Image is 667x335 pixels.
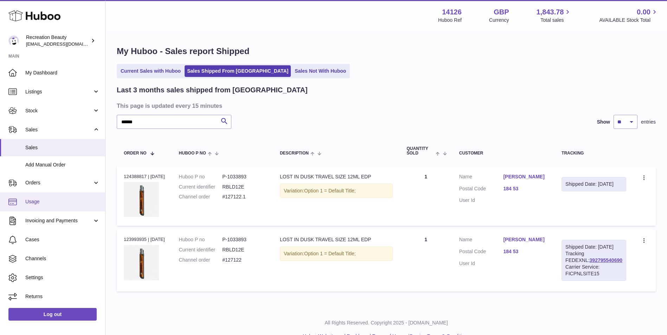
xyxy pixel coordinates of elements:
a: 1,843.78 Total sales [537,7,572,24]
span: entries [641,119,656,125]
a: 184 53 [503,248,547,255]
span: Usage [25,198,100,205]
img: customercare@recreationbeauty.com [8,35,19,46]
a: Log out [8,308,97,321]
strong: GBP [494,7,509,17]
div: Shipped Date: [DATE] [565,181,622,188]
span: Add Manual Order [25,162,100,168]
span: Channels [25,255,100,262]
dt: User Id [459,197,504,204]
dd: RBLD12E [222,247,266,253]
label: Show [597,119,610,125]
dt: Name [459,173,504,182]
div: Customer [459,151,547,156]
dt: Channel order [179,257,223,263]
dd: #127122.1 [222,193,266,200]
span: Sales [25,144,100,151]
dt: Channel order [179,193,223,200]
span: Cases [25,236,100,243]
span: Huboo P no [179,151,206,156]
span: Settings [25,274,100,281]
span: 0.00 [637,7,650,17]
div: LOST IN DUSK TRAVEL SIZE 12ML EDP [280,173,393,180]
dd: P-1033893 [222,236,266,243]
dt: Postal Code [459,185,504,194]
span: Orders [25,179,92,186]
span: Returns [25,293,100,300]
a: Sales Not With Huboo [292,65,348,77]
span: Stock [25,107,92,114]
div: Variation: [280,247,393,261]
img: LID-Bottle.jpg [124,245,159,280]
dt: Huboo P no [179,173,223,180]
dt: Postal Code [459,248,504,257]
a: Sales Shipped From [GEOGRAPHIC_DATA] [185,65,291,77]
div: LOST IN DUSK TRAVEL SIZE 12ML EDP [280,236,393,243]
strong: 14126 [442,7,462,17]
dt: User Id [459,260,504,267]
div: Recreation Beauty [26,34,89,47]
div: Shipped Date: [DATE] [565,244,622,250]
a: [PERSON_NAME] [503,173,547,180]
dt: Current identifier [179,184,223,190]
dt: Huboo P no [179,236,223,243]
span: Order No [124,151,147,156]
div: Tracking [562,151,626,156]
div: Carrier Service: FICPNLSITE15 [565,264,622,277]
span: My Dashboard [25,70,100,76]
a: 184 53 [503,185,547,192]
span: Description [280,151,309,156]
span: [EMAIL_ADDRESS][DOMAIN_NAME] [26,41,103,47]
div: 123993935 | [DATE] [124,236,165,243]
span: Quantity Sold [407,146,434,156]
td: 1 [400,166,452,226]
td: 1 [400,229,452,291]
div: Variation: [280,184,393,198]
dd: RBLD12E [222,184,266,190]
h3: This page is updated every 15 minutes [117,102,654,110]
span: AVAILABLE Stock Total [599,17,659,24]
dd: #127122 [222,257,266,263]
img: LID-Bottle.jpg [124,182,159,217]
div: Currency [489,17,509,24]
h1: My Huboo - Sales report Shipped [117,46,656,57]
span: Option 1 = Default Title; [304,188,356,193]
span: Listings [25,88,92,95]
a: [PERSON_NAME] [503,236,547,243]
span: Sales [25,126,92,133]
span: Option 1 = Default Title; [304,251,356,256]
a: 0.00 AVAILABLE Stock Total [599,7,659,24]
a: 392795540690 [590,257,622,263]
div: 124388817 | [DATE] [124,173,165,180]
h2: Last 3 months sales shipped from [GEOGRAPHIC_DATA] [117,85,308,95]
dd: P-1033893 [222,173,266,180]
span: 1,843.78 [537,7,564,17]
span: Total sales [540,17,572,24]
div: Tracking FEDEXNL: [562,240,626,281]
div: Huboo Ref [438,17,462,24]
span: Invoicing and Payments [25,217,92,224]
p: All Rights Reserved. Copyright 2025 - [DOMAIN_NAME] [111,320,661,326]
a: Current Sales with Huboo [118,65,183,77]
dt: Current identifier [179,247,223,253]
dt: Name [459,236,504,245]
